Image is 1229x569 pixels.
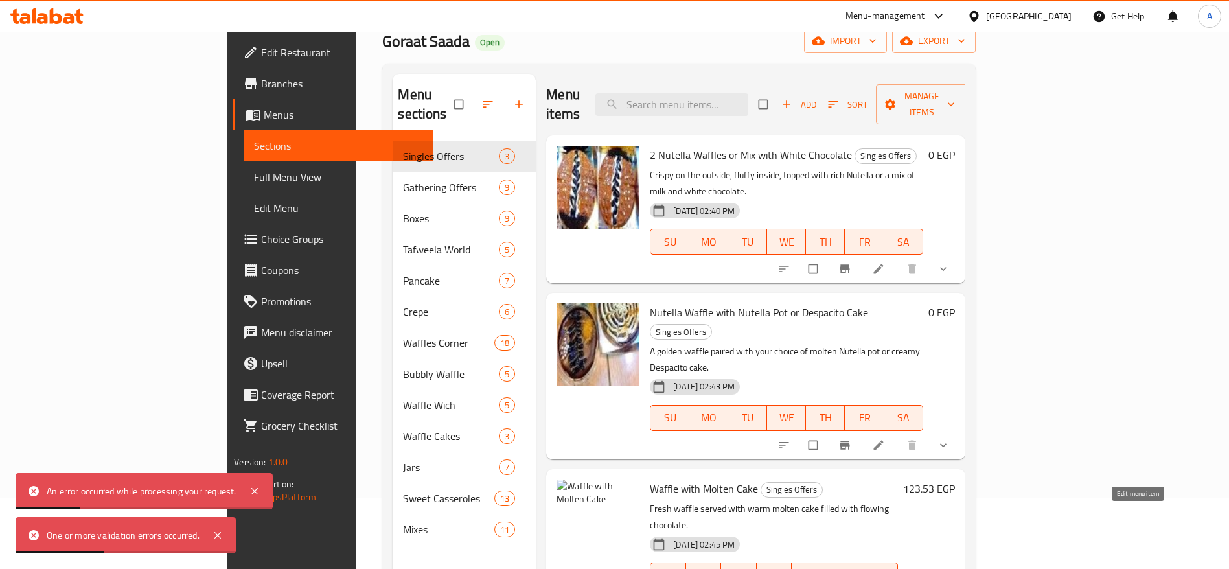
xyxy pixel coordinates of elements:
[831,255,862,283] button: Branch-specific-item
[855,148,916,163] span: Singles Offers
[393,172,536,203] div: Gathering Offers9
[494,522,515,537] div: items
[557,303,639,386] img: Nutella Waffle with Nutella Pot or Despacito Cake
[500,150,514,163] span: 3
[761,482,822,497] span: Singles Offers
[772,408,801,427] span: WE
[898,255,929,283] button: delete
[233,37,433,68] a: Edit Restaurant
[233,317,433,348] a: Menu disclaimer
[668,205,740,217] span: [DATE] 02:40 PM
[884,405,923,431] button: SA
[499,428,515,444] div: items
[393,452,536,483] div: Jars7
[831,431,862,459] button: Branch-specific-item
[500,275,514,287] span: 7
[254,169,422,185] span: Full Menu View
[261,262,422,278] span: Coupons
[650,325,711,340] span: Singles Offers
[770,255,801,283] button: sort-choices
[233,286,433,317] a: Promotions
[233,99,433,130] a: Menus
[500,181,514,194] span: 9
[801,433,828,458] span: Select to update
[403,211,499,226] span: Boxes
[261,76,422,91] span: Branches
[811,233,840,251] span: TH
[650,167,923,200] p: Crispy on the outside, fluffy inside, topped with rich Nutella or a mix of milk and white chocolate.
[499,304,515,319] div: items
[499,459,515,475] div: items
[393,203,536,234] div: Boxes9
[244,130,433,161] a: Sections
[781,97,816,112] span: Add
[499,397,515,413] div: items
[820,95,876,115] span: Sort items
[986,9,1072,23] div: [GEOGRAPHIC_DATA]
[650,343,923,376] p: A golden waffle paired with your choice of molten Nutella pot or creamy Despacito cake.
[689,405,728,431] button: MO
[47,528,200,542] div: One or more validation errors occurred.
[872,262,888,275] a: Edit menu item
[500,430,514,443] span: 3
[500,461,514,474] span: 7
[876,84,968,124] button: Manage items
[403,304,499,319] span: Crepe
[1207,9,1212,23] span: A
[650,145,852,165] span: 2 Nutella Waffles or Mix with White Chocolate
[733,408,762,427] span: TU
[393,389,536,421] div: Waffle Wich5
[403,428,499,444] span: Waffle Cakes
[806,405,845,431] button: TH
[244,192,433,224] a: Edit Menu
[261,387,422,402] span: Coverage Report
[814,33,877,49] span: import
[500,368,514,380] span: 5
[233,379,433,410] a: Coverage Report
[261,356,422,371] span: Upsell
[403,242,499,257] span: Tafweela World
[393,514,536,545] div: Mixes11
[393,234,536,265] div: Tafweela World5
[937,262,950,275] svg: Show Choices
[546,85,580,124] h2: Menu items
[499,242,515,257] div: items
[689,229,728,255] button: MO
[261,45,422,60] span: Edit Restaurant
[261,325,422,340] span: Menu disclaimer
[903,480,955,498] h6: 123.53 EGP
[233,68,433,99] a: Branches
[254,200,422,216] span: Edit Menu
[233,224,433,255] a: Choice Groups
[268,454,288,470] span: 1.0.0
[499,148,515,164] div: items
[500,306,514,318] span: 6
[495,493,514,505] span: 13
[475,37,505,48] span: Open
[261,231,422,247] span: Choice Groups
[403,335,494,351] span: Waffles Corner
[845,229,884,255] button: FR
[650,303,868,322] span: Nutella Waffle with Nutella Pot or Despacito Cake
[825,95,871,115] button: Sort
[393,483,536,514] div: Sweet Casseroles13
[499,366,515,382] div: items
[494,491,515,506] div: items
[393,358,536,389] div: Bubbly Waffle5
[500,213,514,225] span: 9
[494,335,515,351] div: items
[234,454,266,470] span: Version:
[928,146,955,164] h6: 0 EGP
[656,408,684,427] span: SU
[767,229,806,255] button: WE
[403,397,499,413] span: Waffle Wich
[650,229,689,255] button: SU
[403,491,494,506] div: Sweet Casseroles
[393,421,536,452] div: Waffle Cakes3
[403,273,499,288] span: Pancake
[393,135,536,550] nav: Menu sections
